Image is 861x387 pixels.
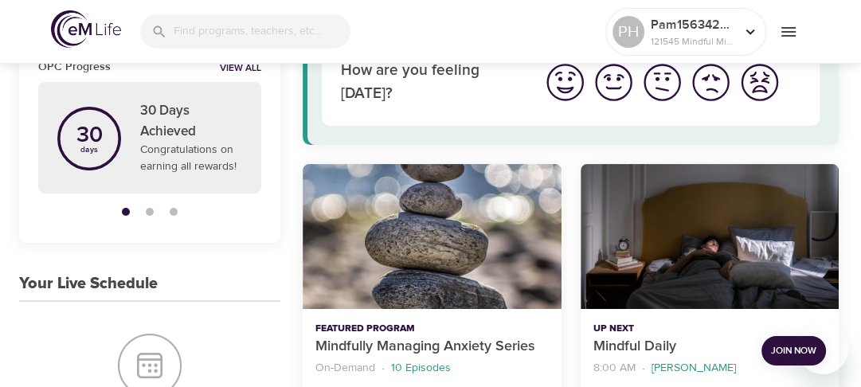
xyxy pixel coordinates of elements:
p: 121545 Mindful Minutes [651,34,735,49]
p: 10 Episodes [391,360,451,377]
button: Mindful Daily [581,164,839,309]
img: bad [689,61,733,104]
button: Mindfully Managing Anxiety Series [303,164,561,309]
a: View all notifications [220,62,261,76]
img: worst [738,61,781,104]
p: 8:00 AM [593,360,636,377]
p: Mindfully Managing Anxiety Series [315,336,548,358]
button: menu [766,10,810,53]
p: How are you feeling [DATE]? [341,60,521,105]
button: I'm feeling worst [735,58,784,107]
nav: breadcrumb [593,358,749,379]
p: Mindful Daily [593,336,749,358]
p: [PERSON_NAME] [652,360,736,377]
button: I'm feeling ok [638,58,687,107]
span: Join Now [771,342,816,359]
img: great [543,61,587,104]
button: Join Now [761,336,826,365]
li: · [382,358,385,379]
p: Pam1563429713 [651,15,735,34]
p: days [76,147,103,153]
img: ok [640,61,684,104]
p: Up Next [593,322,749,336]
p: 30 Days Achieved [140,101,242,142]
button: I'm feeling good [589,58,638,107]
button: I'm feeling great [541,58,589,107]
input: Find programs, teachers, etc... [174,14,350,49]
button: I'm feeling bad [687,58,735,107]
nav: breadcrumb [315,358,548,379]
li: · [642,358,645,379]
p: 30 [76,124,103,147]
div: PH [612,16,644,48]
h6: OPC Progress [38,58,111,76]
h3: Your Live Schedule [19,275,158,293]
p: On-Demand [315,360,375,377]
iframe: Button to launch messaging window [797,323,848,374]
p: Featured Program [315,322,548,336]
img: logo [51,10,121,48]
img: good [592,61,636,104]
p: Congratulations on earning all rewards! [140,142,242,175]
